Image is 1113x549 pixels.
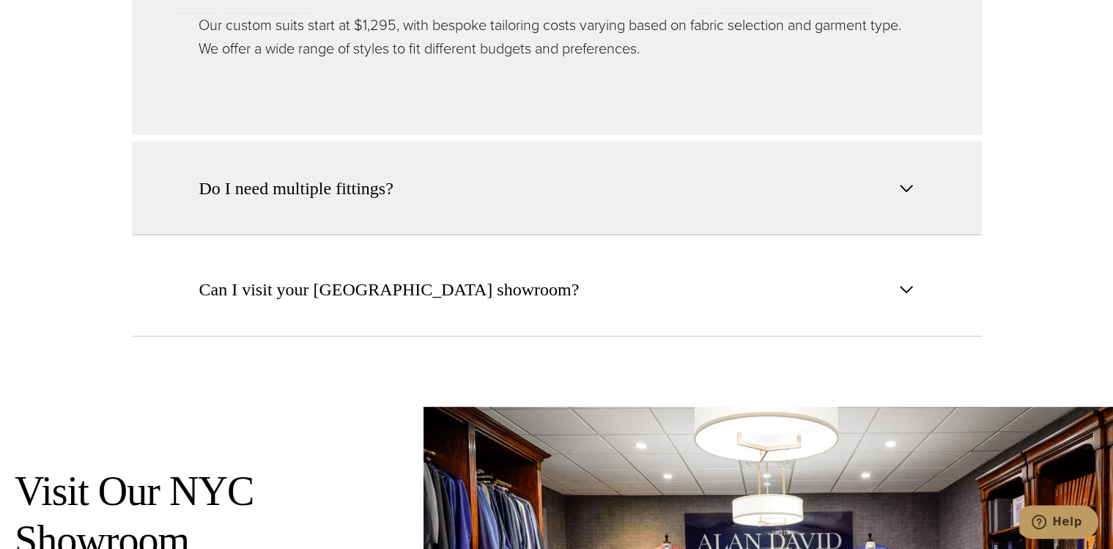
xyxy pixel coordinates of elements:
span: Do I need multiple fittings? [199,175,393,202]
p: Our custom suits start at $1,295, with bespoke tailoring costs varying based on fabric selection ... [199,13,915,60]
button: Do I need multiple fittings? [132,141,982,235]
span: Can I visit your [GEOGRAPHIC_DATA] showroom? [199,276,580,303]
button: Can I visit your [GEOGRAPHIC_DATA] showroom? [132,243,982,336]
iframe: Opens a widget where you can chat to one of our agents [1019,505,1098,542]
div: What is the starting price for a custom suit? [132,13,982,134]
